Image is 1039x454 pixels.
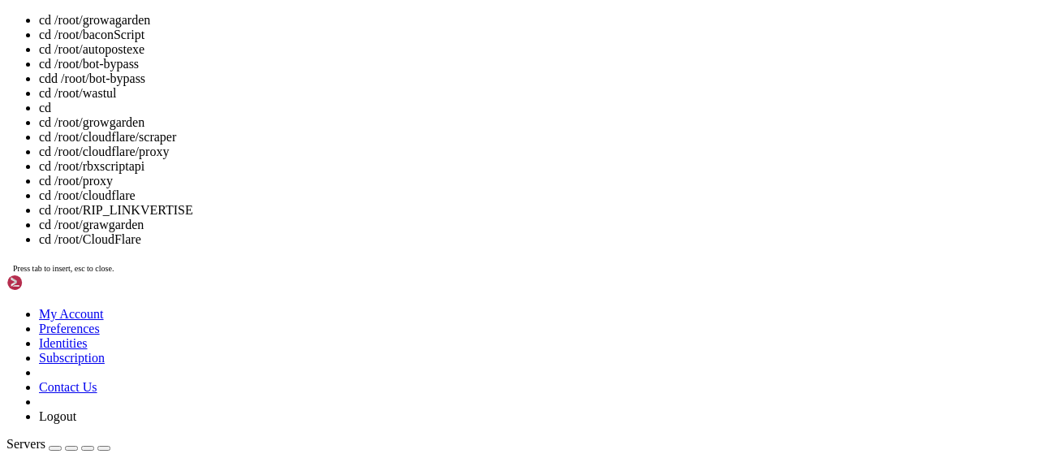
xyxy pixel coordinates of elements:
[39,322,100,335] a: Preferences
[39,130,1033,145] li: cd /root/cloudflare/scraper
[39,336,88,350] a: Identities
[6,437,45,451] span: Servers
[39,174,1033,188] li: cd /root/proxy
[6,142,829,156] x-row: Last login: [DATE] from [TECHNICAL_ID]
[6,102,829,115] x-row: not required on a system that users do not log into.
[39,380,97,394] a: Contact Us
[39,307,104,321] a: My Account
[39,13,1033,28] li: cd /root/growagarden
[39,159,1033,174] li: cd /root/rbxscriptapi
[39,86,1033,101] li: cd /root/wastul
[39,145,1033,159] li: cd /root/cloudflare/proxy
[39,232,1033,247] li: cd /root/CloudFlare
[39,101,1033,115] li: cd
[39,28,1033,42] li: cd /root/baconScript
[6,33,829,47] x-row: * Documentation: [URL][DOMAIN_NAME]
[39,71,1033,86] li: cdd /root/bot-bypass
[6,61,829,75] x-row: * Support: [URL][DOMAIN_NAME]
[39,188,1033,203] li: cd /root/cloudflare
[6,275,100,291] img: Shellngn
[39,351,105,365] a: Subscription
[39,115,1033,130] li: cd /root/growgarden
[6,6,829,20] x-row: Welcome to Ubuntu 22.04.2 LTS (GNU/Linux 5.15.0-151-generic x86_64)
[39,57,1033,71] li: cd /root/bot-bypass
[6,88,829,102] x-row: This system has been minimized by removing packages and content that are
[39,203,1033,218] li: cd /root/RIP_LINKVERTISE
[6,128,829,142] x-row: To restore this content, you can run the 'unminimize' command.
[39,218,1033,232] li: cd /root/grawgarden
[13,264,114,273] span: Press tab to insert, esc to close.
[171,156,178,170] div: (24, 11)
[6,156,829,170] x-row: root@homeless-cock:~# cd
[6,437,110,451] a: Servers
[39,42,1033,57] li: cd /root/autopostexe
[39,409,76,423] a: Logout
[6,47,829,61] x-row: * Management: [URL][DOMAIN_NAME]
